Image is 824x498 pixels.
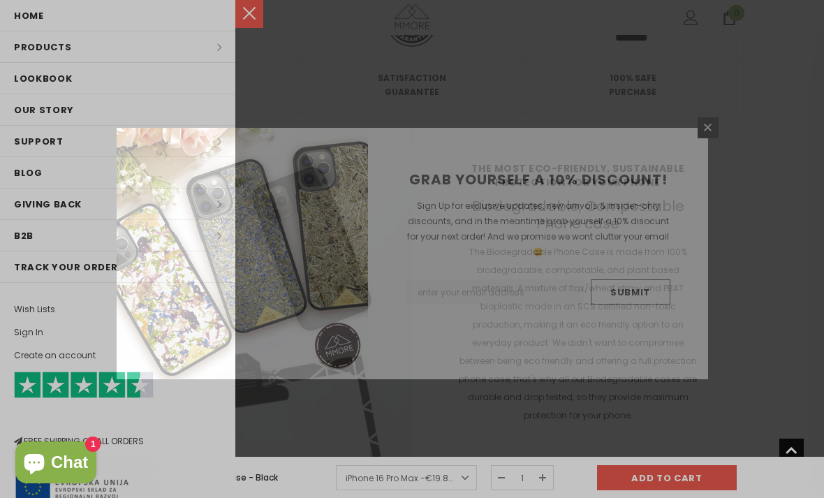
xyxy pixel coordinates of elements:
a: Close [698,117,719,138]
input: Email Address [406,279,584,305]
input: Submit [591,279,670,305]
span: GRAB YOURSELF A 10% DISCOUNT! [409,170,668,189]
span: Sign Up for exclusive updates, new arrivals & insider-only discounts, and in the meantime grab yo... [407,200,669,258]
inbox-online-store-chat: Shopify online store chat [11,441,101,487]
